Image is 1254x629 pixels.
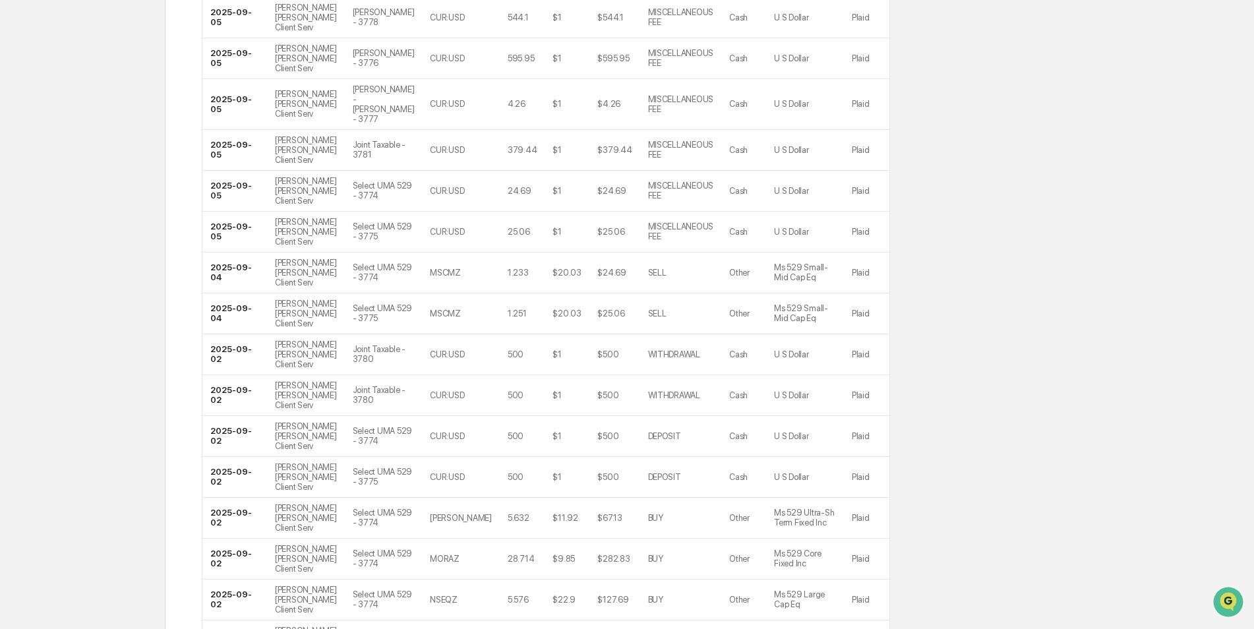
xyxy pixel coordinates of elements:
div: [PERSON_NAME] [PERSON_NAME] Client Serv [275,544,337,574]
div: $1 [552,349,561,359]
div: Cash [729,472,748,482]
iframe: Open customer support [1212,585,1247,621]
div: Ms 529 Large Cap Eq [774,589,836,609]
td: Plaid [844,130,889,171]
td: Plaid [844,253,889,293]
button: Start new chat [224,105,240,121]
div: 5.576 [508,595,529,605]
div: $25.06 [597,309,624,318]
a: 🖐️Preclearance [8,161,90,185]
td: 2025-09-04 [202,253,267,293]
div: U S Dollar [774,349,808,359]
td: Plaid [844,539,889,580]
div: Cash [729,186,748,196]
div: BUY [648,513,663,523]
div: Ms 529 Small-Mid Cap Eq [774,262,836,282]
div: [PERSON_NAME] [PERSON_NAME] Client Serv [275,585,337,614]
div: SELL [648,309,667,318]
div: Cash [729,145,748,155]
td: Select UMA 529 - 3775 [345,457,423,498]
div: $500 [597,390,618,400]
div: NSEQZ [430,595,458,605]
div: 1.251 [508,309,527,318]
div: 500 [508,431,523,441]
div: U S Dollar [774,390,808,400]
div: [PERSON_NAME] [PERSON_NAME] Client Serv [275,176,337,206]
div: Cash [729,227,748,237]
td: Plaid [844,416,889,457]
div: Other [729,268,750,278]
div: WITHDRAWAL [648,349,700,359]
div: 4.26 [508,99,525,109]
td: 2025-09-02 [202,498,267,539]
div: BUY [648,554,663,564]
td: Plaid [844,293,889,334]
div: 1.233 [508,268,529,278]
td: Plaid [844,580,889,620]
div: [PERSON_NAME] [PERSON_NAME] Client Serv [275,380,337,410]
div: U S Dollar [774,99,808,109]
td: Select UMA 529 - 3775 [345,293,423,334]
div: CUR:USD [430,99,464,109]
div: U S Dollar [774,472,808,482]
td: Plaid [844,334,889,375]
div: 500 [508,349,523,359]
div: 500 [508,390,523,400]
div: CUR:USD [430,227,464,237]
div: $4.26 [597,99,620,109]
div: CUR:USD [430,390,464,400]
td: Select UMA 529 - 3774 [345,171,423,212]
span: Preclearance [26,166,85,179]
div: 🖐️ [13,167,24,178]
div: Other [729,513,750,523]
div: 544.1 [508,13,529,22]
td: 2025-09-05 [202,79,267,130]
div: Start new chat [45,101,216,114]
div: 🗄️ [96,167,106,178]
div: 379.44 [508,145,537,155]
div: 5.632 [508,513,529,523]
div: Cash [729,431,748,441]
span: Data Lookup [26,191,83,204]
div: $379.44 [597,145,632,155]
div: MORAZ [430,554,460,564]
td: [PERSON_NAME] - [PERSON_NAME] - 3777 [345,79,423,130]
div: MSCMZ [430,309,461,318]
div: U S Dollar [774,53,808,63]
div: $20.03 [552,268,581,278]
div: [PERSON_NAME] [PERSON_NAME] Client Serv [275,299,337,328]
td: Plaid [844,79,889,130]
td: Plaid [844,375,889,416]
td: 2025-09-02 [202,580,267,620]
div: CUR:USD [430,53,464,63]
div: MISCELLANEOUS FEE [648,222,714,241]
div: We're available if you need us! [45,114,167,125]
span: Attestations [109,166,164,179]
div: $1 [552,13,561,22]
div: [PERSON_NAME] [PERSON_NAME] Client Serv [275,217,337,247]
td: Plaid [844,457,889,498]
div: $127.69 [597,595,628,605]
div: U S Dollar [774,227,808,237]
div: WITHDRAWAL [648,390,700,400]
div: $1 [552,431,561,441]
a: Powered byPylon [93,223,160,233]
td: 2025-09-05 [202,38,267,79]
div: 25.06 [508,227,530,237]
div: Cash [729,390,748,400]
td: Joint Taxable - 3781 [345,130,423,171]
div: $67.13 [597,513,622,523]
div: CUR:USD [430,472,464,482]
div: $1 [552,472,561,482]
div: SELL [648,268,667,278]
td: Select UMA 529 - 3774 [345,253,423,293]
div: [PERSON_NAME] [PERSON_NAME] Client Serv [275,3,337,32]
td: 2025-09-02 [202,334,267,375]
div: BUY [648,595,663,605]
td: 2025-09-05 [202,171,267,212]
td: [PERSON_NAME] - 3776 [345,38,423,79]
div: $500 [597,431,618,441]
div: Cash [729,349,748,359]
div: [PERSON_NAME] [430,513,492,523]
